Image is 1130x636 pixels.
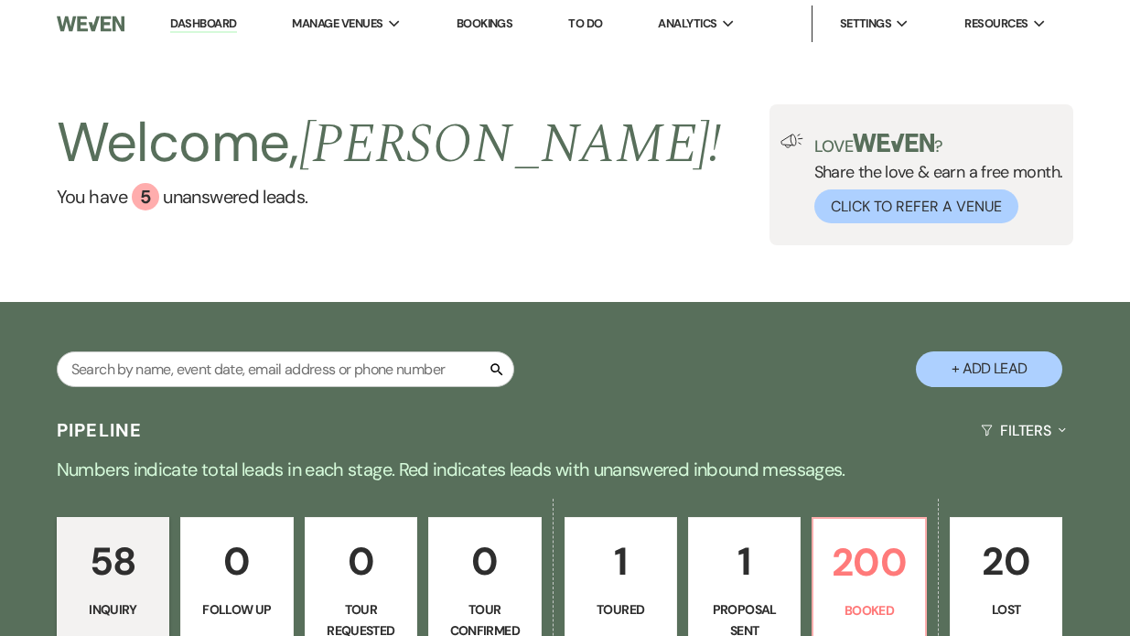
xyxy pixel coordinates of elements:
[824,600,913,620] p: Booked
[916,351,1062,387] button: + Add Lead
[292,15,382,33] span: Manage Venues
[317,531,405,592] p: 0
[192,599,281,620] p: Follow Up
[69,531,157,592] p: 58
[57,5,124,43] img: Weven Logo
[974,406,1073,455] button: Filters
[57,183,722,210] a: You have 5 unanswered leads.
[780,134,803,148] img: loud-speaker-illustration.svg
[568,16,602,31] a: To Do
[576,599,665,620] p: Toured
[192,531,281,592] p: 0
[57,351,514,387] input: Search by name, event date, email address or phone number
[457,16,513,31] a: Bookings
[170,16,236,33] a: Dashboard
[803,134,1063,223] div: Share the love & earn a free month.
[658,15,716,33] span: Analytics
[57,417,143,443] h3: Pipeline
[299,102,722,187] span: [PERSON_NAME] !
[962,531,1050,592] p: 20
[814,189,1018,223] button: Click to Refer a Venue
[576,531,665,592] p: 1
[700,531,789,592] p: 1
[814,134,1063,155] p: Love ?
[440,531,529,592] p: 0
[69,599,157,620] p: Inquiry
[132,183,159,210] div: 5
[57,104,722,183] h2: Welcome,
[840,15,892,33] span: Settings
[853,134,934,152] img: weven-logo-green.svg
[962,599,1050,620] p: Lost
[824,532,913,593] p: 200
[964,15,1028,33] span: Resources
